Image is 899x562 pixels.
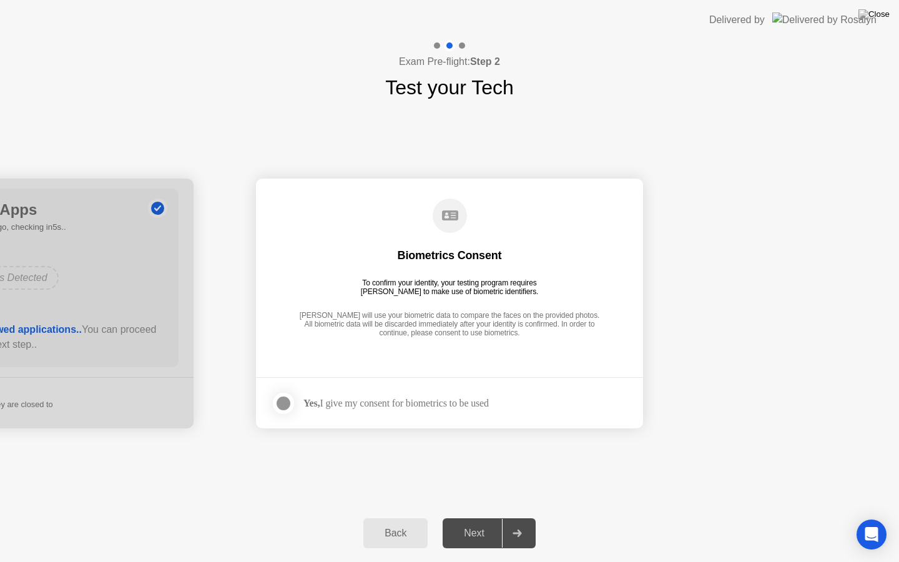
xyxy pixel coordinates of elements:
strong: Yes, [303,398,320,408]
button: Next [443,518,536,548]
b: Step 2 [470,56,500,67]
img: Close [858,9,890,19]
h1: Test your Tech [385,72,514,102]
div: Biometrics Consent [398,248,502,263]
div: I give my consent for biometrics to be used [303,397,489,409]
div: Delivered by [709,12,765,27]
div: Back [367,528,424,539]
div: [PERSON_NAME] will use your biometric data to compare the faces on the provided photos. All biome... [296,311,603,339]
button: Back [363,518,428,548]
div: Open Intercom Messenger [857,520,887,550]
h4: Exam Pre-flight: [399,54,500,69]
div: To confirm your identity, your testing program requires [PERSON_NAME] to make use of biometric id... [356,279,544,296]
div: Next [446,528,502,539]
img: Delivered by Rosalyn [772,12,877,27]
